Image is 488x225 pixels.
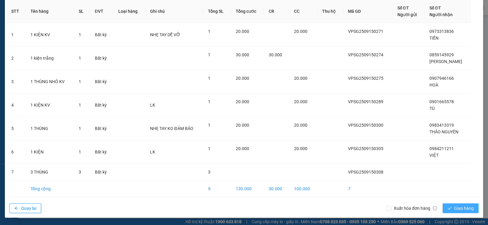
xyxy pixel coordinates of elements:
[26,140,74,164] td: 1 KIỆN
[264,181,289,197] td: 30.000
[429,129,458,134] span: THẢO NGUYÊN
[6,70,26,93] td: 3
[90,93,114,117] td: Bất kỳ
[429,99,454,104] span: 0901665578
[236,52,249,57] span: 30.000
[447,206,452,211] span: check
[150,126,193,131] span: NHẸ TAY KO ĐẢM BẢO
[208,170,210,174] span: 3
[294,146,307,151] span: 20.000
[79,56,81,61] span: 1
[348,99,383,104] span: VPSG2509150289
[343,181,393,197] td: 7
[150,32,180,37] span: NHẸ TAY DỄ VỠ
[26,181,74,197] td: Tổng cộng
[236,29,249,34] span: 20.000
[79,149,81,154] span: 1
[79,32,81,37] span: 1
[429,36,439,40] span: TIẾN
[429,146,454,151] span: 0984211211
[294,99,307,104] span: 20.000
[348,170,383,174] span: VPSG2509150308
[79,170,81,174] span: 3
[208,76,210,81] span: 1
[429,106,435,111] span: TÚ
[90,117,114,140] td: Bất kỳ
[79,103,81,107] span: 1
[429,5,441,10] span: Số ĐT
[26,93,74,117] td: 1 KIỆN KV
[289,181,317,197] td: 100.000
[79,79,81,84] span: 1
[429,153,439,158] span: VIỆT
[294,76,307,81] span: 20.000
[208,52,210,57] span: 1
[348,146,383,151] span: VPSG2509150305
[397,5,409,10] span: Số ĐT
[9,203,41,213] button: arrow-leftQuay lại
[6,164,26,181] td: 7
[6,117,26,140] td: 5
[236,76,249,81] span: 20.000
[231,181,264,197] td: 130.000
[348,76,383,81] span: VPSG2509150275
[348,123,383,128] span: VPSG2509150300
[6,93,26,117] td: 4
[14,206,19,211] span: arrow-left
[429,76,454,81] span: 0907946166
[79,126,81,131] span: 1
[294,29,307,34] span: 20.000
[433,206,437,210] span: info-circle
[429,29,454,34] span: 0973313836
[26,70,74,93] td: 1 THÙNG NHỎ KV
[294,123,307,128] span: 20.000
[26,117,74,140] td: 1 THÙNG
[397,12,417,17] span: Người gửi
[429,123,454,128] span: 0983413319
[429,52,454,57] span: 0859145929
[90,23,114,47] td: Bất kỳ
[391,205,440,212] span: Xuất hóa đơn hàng
[443,203,479,213] button: checkGiao hàng
[90,70,114,93] td: Bất kỳ
[208,99,210,104] span: 1
[90,140,114,164] td: Bất kỳ
[203,181,231,197] td: 9
[150,149,155,154] span: LK
[236,99,249,104] span: 20.000
[6,23,26,47] td: 1
[236,146,249,151] span: 20.000
[90,164,114,181] td: Bất kỳ
[26,164,74,181] td: 3 THÙNG
[21,205,36,212] span: Quay lại
[26,23,74,47] td: 1 KIỆN KV
[348,52,383,57] span: VPSG2509150274
[150,103,155,107] span: LK
[6,140,26,164] td: 6
[208,123,210,128] span: 1
[269,52,282,57] span: 30.000
[208,29,210,34] span: 1
[429,12,453,17] span: Người nhận
[90,47,114,70] td: Bất kỳ
[26,47,74,70] td: 1 kiện trắng
[348,29,383,34] span: VPSG2509150271
[6,47,26,70] td: 2
[454,205,474,212] span: Giao hàng
[429,83,438,87] span: HOÀ
[429,59,462,64] span: [PERSON_NAME]
[236,123,249,128] span: 20.000
[208,146,210,151] span: 1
